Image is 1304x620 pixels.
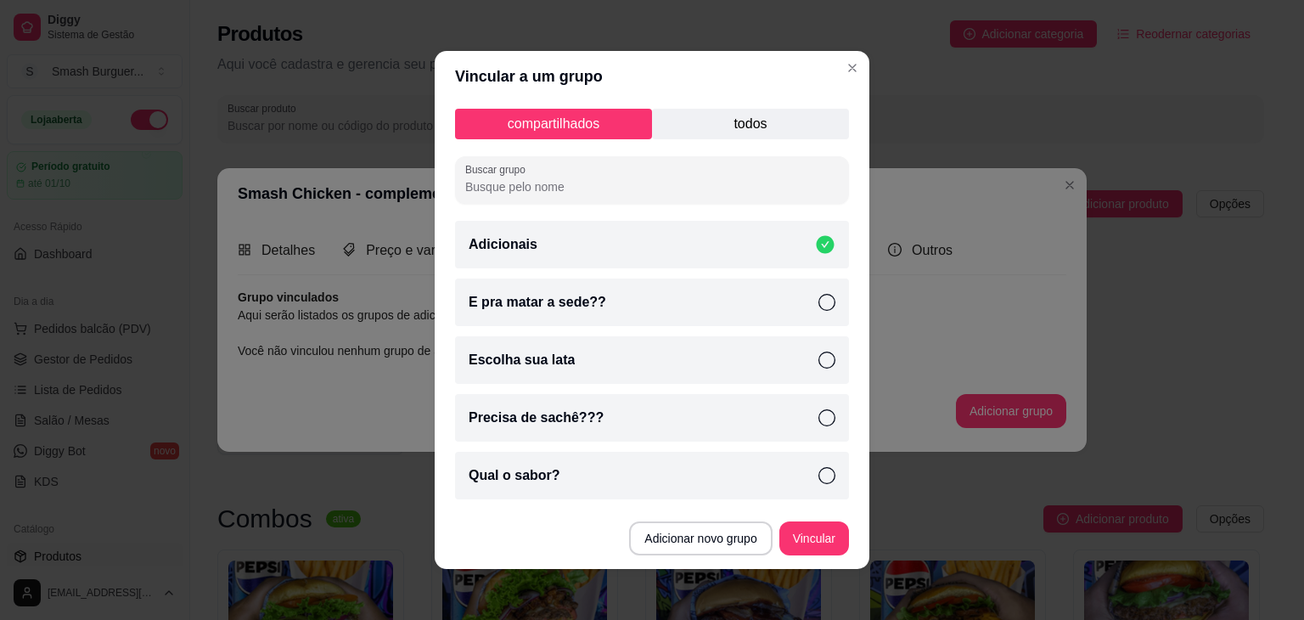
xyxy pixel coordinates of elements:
[455,109,652,139] p: compartilhados
[469,408,604,428] p: Precisa de sachê???
[779,521,849,555] button: Vincular
[469,350,575,370] p: Escolha sua lata
[435,51,869,102] header: Vincular a um grupo
[465,178,839,195] input: Buscar grupo
[465,162,531,177] label: Buscar grupo
[469,465,560,486] p: Qual o sabor?
[629,521,772,555] button: Adicionar novo grupo
[469,234,537,255] p: Adicionais
[652,109,849,139] p: todos
[469,292,606,313] p: E pra matar a sede??
[839,54,866,82] button: Close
